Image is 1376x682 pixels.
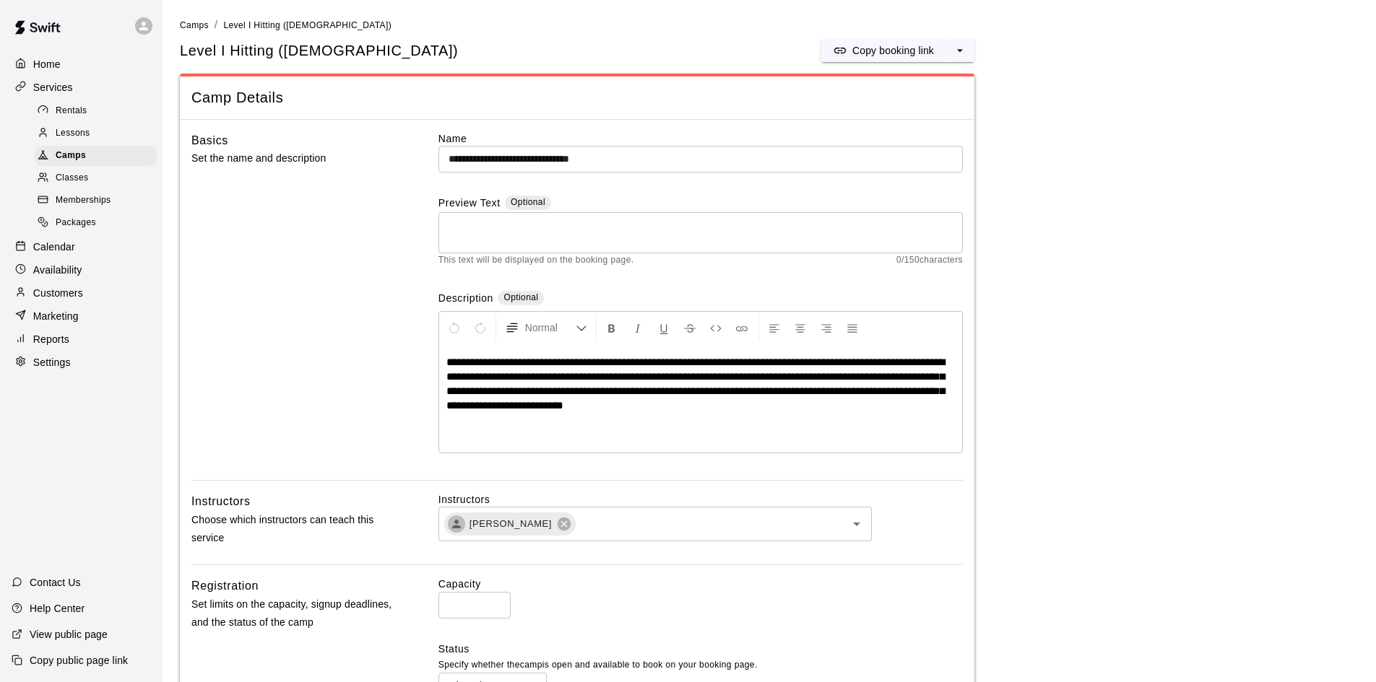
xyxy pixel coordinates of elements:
[191,149,392,167] p: Set the name and description
[847,514,867,534] button: Open
[56,216,96,230] span: Packages
[678,315,702,341] button: Format Strikethrough
[35,213,157,233] div: Packages
[180,19,209,30] a: Camps
[12,53,151,75] a: Home
[35,145,163,167] a: Camps
[35,167,163,190] a: Classes
[56,171,88,185] span: Classes
[191,511,392,547] p: Choose which instructors can teach this service
[525,320,576,335] span: Normal
[191,131,228,150] h6: Basics
[35,191,157,211] div: Memberships
[56,149,86,163] span: Camps
[215,17,217,32] li: /
[12,282,151,304] a: Customers
[814,315,839,341] button: Right Align
[499,315,593,341] button: Formatting Options
[12,328,151,350] a: Reports
[35,101,157,121] div: Rentals
[33,309,79,323] p: Marketing
[788,315,813,341] button: Center Align
[438,196,501,212] label: Preview Text
[438,492,963,507] label: Instructors
[503,292,538,302] span: Optional
[33,286,83,300] p: Customers
[821,39,946,62] button: Copy booking link
[12,236,151,258] a: Calendar
[438,131,963,146] label: Name
[33,263,82,277] p: Availability
[438,577,963,591] label: Capacity
[180,41,458,61] h5: Level I Hitting ([DEMOGRAPHIC_DATA])
[191,577,259,595] h6: Registration
[730,315,754,341] button: Insert Link
[35,190,163,212] a: Memberships
[180,20,209,30] span: Camps
[438,291,493,307] label: Description
[12,259,151,281] a: Availability
[191,88,963,108] span: Camp Details
[35,146,157,166] div: Camps
[600,315,624,341] button: Format Bold
[852,43,934,58] p: Copy booking link
[35,122,163,144] a: Lessons
[191,595,392,631] p: Set limits on the capacity, signup deadlines, and the status of the camp
[191,492,251,511] h6: Instructors
[33,80,73,95] p: Services
[946,39,974,62] button: select merge strategy
[35,100,163,122] a: Rentals
[438,658,963,673] p: Specify whether the camp is open and available to book on your booking page.
[33,240,75,254] p: Calendar
[223,20,391,30] span: Level I Hitting ([DEMOGRAPHIC_DATA])
[180,17,1359,33] nav: breadcrumb
[511,197,545,207] span: Optional
[704,315,728,341] button: Insert Code
[30,601,85,616] p: Help Center
[33,332,69,346] p: Reports
[33,57,61,71] p: Home
[56,193,111,208] span: Memberships
[35,123,157,144] div: Lessons
[35,212,163,235] a: Packages
[12,76,151,98] a: Services
[821,39,974,62] div: split button
[896,253,963,268] span: 0 / 150 characters
[30,575,81,590] p: Contact Us
[56,104,87,118] span: Rentals
[438,642,963,656] label: Status
[448,515,465,533] div: Nate Dill
[12,351,151,373] a: Settings
[438,253,634,268] span: This text will be displayed on the booking page.
[30,653,128,668] p: Copy public page link
[12,305,151,327] a: Marketing
[468,315,493,341] button: Redo
[652,315,676,341] button: Format Underline
[56,126,90,141] span: Lessons
[461,517,561,531] span: [PERSON_NAME]
[442,315,467,341] button: Undo
[30,627,108,642] p: View public page
[840,315,865,341] button: Justify Align
[626,315,650,341] button: Format Italics
[33,355,71,370] p: Settings
[444,512,576,535] div: [PERSON_NAME]
[35,168,157,188] div: Classes
[762,315,787,341] button: Left Align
